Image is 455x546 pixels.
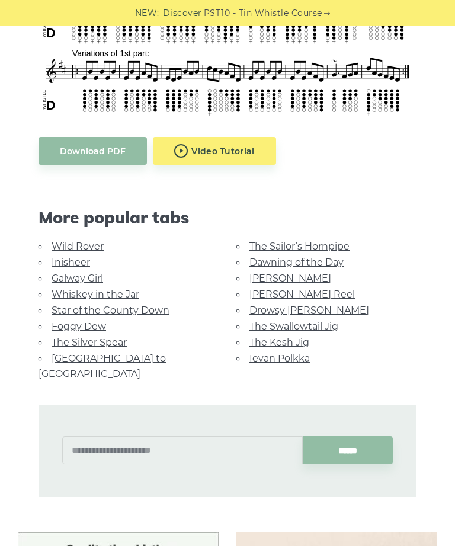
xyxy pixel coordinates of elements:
a: Star of the County Down [52,305,169,316]
a: [GEOGRAPHIC_DATA] to [GEOGRAPHIC_DATA] [39,353,166,379]
a: [PERSON_NAME] [249,273,331,284]
a: Inisheer [52,257,90,268]
a: Foggy Dew [52,321,106,332]
a: The Kesh Jig [249,337,309,348]
a: Video Tutorial [153,137,276,165]
a: The Sailor’s Hornpipe [249,241,350,252]
a: Whiskey in the Jar [52,289,139,300]
a: Wild Rover [52,241,104,252]
span: NEW: [135,7,159,20]
a: Drowsy [PERSON_NAME] [249,305,369,316]
a: [PERSON_NAME] Reel [249,289,355,300]
span: Discover [163,7,202,20]
a: Download PDF [39,137,147,165]
a: Ievan Polkka [249,353,310,364]
a: The Swallowtail Jig [249,321,338,332]
a: The Silver Spear [52,337,127,348]
span: More popular tabs [39,207,416,228]
a: PST10 - Tin Whistle Course [204,7,322,20]
a: Dawning of the Day [249,257,344,268]
a: Galway Girl [52,273,103,284]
